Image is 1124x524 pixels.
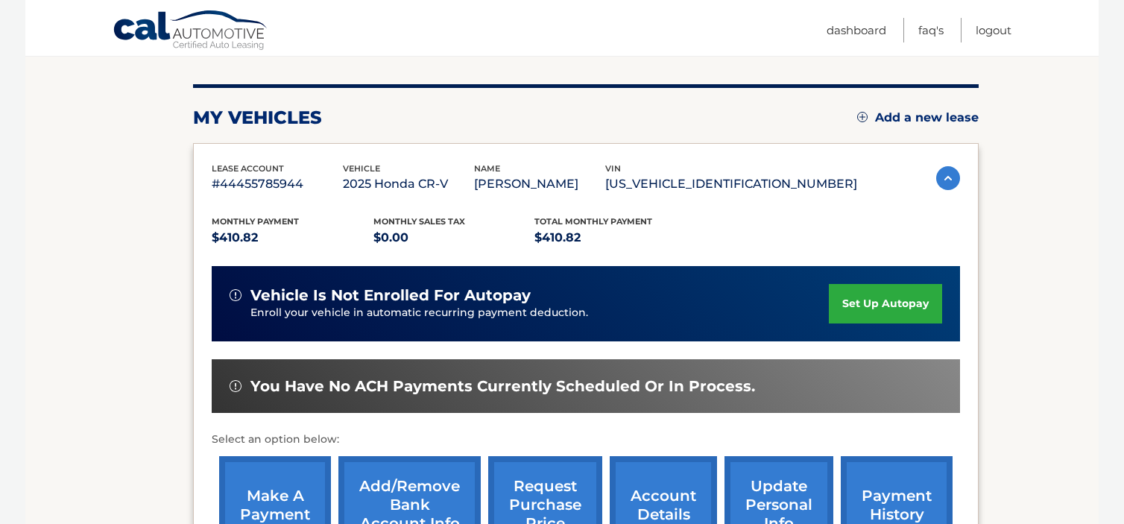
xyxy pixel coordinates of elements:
p: $410.82 [534,227,696,248]
span: lease account [212,163,284,174]
span: Monthly Payment [212,216,299,227]
a: Add a new lease [857,110,979,125]
span: vin [605,163,621,174]
a: Dashboard [827,18,886,42]
a: FAQ's [918,18,944,42]
img: alert-white.svg [230,289,241,301]
p: #44455785944 [212,174,343,195]
a: Logout [976,18,1011,42]
img: alert-white.svg [230,380,241,392]
a: Cal Automotive [113,10,269,53]
p: $0.00 [373,227,535,248]
h2: my vehicles [193,107,322,129]
a: set up autopay [829,284,942,323]
p: $410.82 [212,227,373,248]
span: vehicle is not enrolled for autopay [250,286,531,305]
img: add.svg [857,112,868,122]
p: Enroll your vehicle in automatic recurring payment deduction. [250,305,829,321]
span: Total Monthly Payment [534,216,652,227]
p: [PERSON_NAME] [474,174,605,195]
span: name [474,163,500,174]
p: [US_VEHICLE_IDENTIFICATION_NUMBER] [605,174,857,195]
p: 2025 Honda CR-V [343,174,474,195]
span: Monthly sales Tax [373,216,465,227]
span: You have no ACH payments currently scheduled or in process. [250,377,755,396]
span: vehicle [343,163,380,174]
p: Select an option below: [212,431,960,449]
img: accordion-active.svg [936,166,960,190]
